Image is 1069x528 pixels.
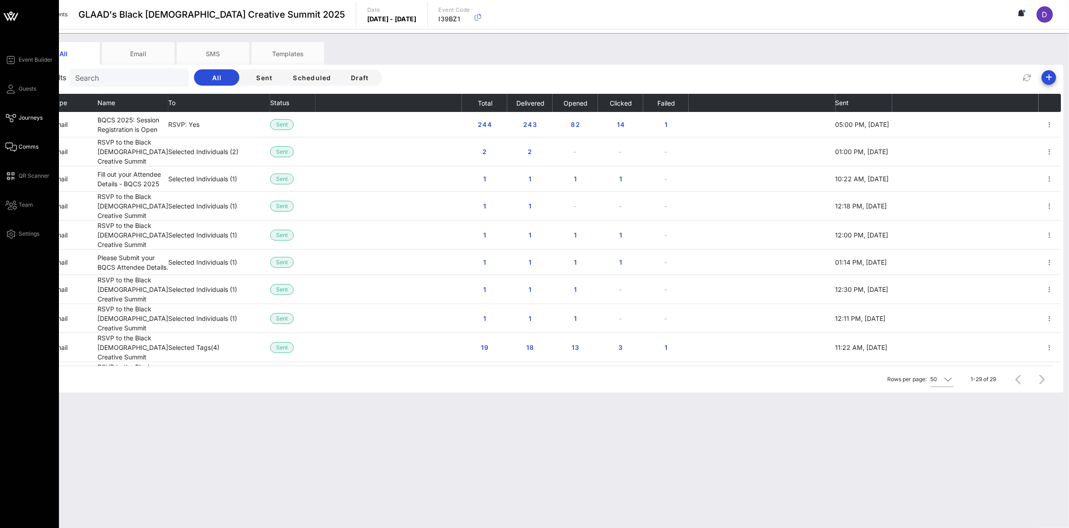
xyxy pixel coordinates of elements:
td: email [52,362,97,391]
button: 1 [606,227,635,243]
span: Status [270,99,289,107]
td: Selected Individuals (2) [168,137,270,166]
th: Sent [836,94,892,112]
span: Sent [836,99,849,107]
span: Guests [19,85,36,93]
td: email [52,221,97,250]
p: [DATE] - [DATE] [367,15,417,24]
span: 1 [568,175,583,183]
button: 1 [515,171,544,187]
td: email [52,192,97,221]
span: 1 [613,231,628,239]
span: 244 [477,121,492,128]
td: RSVP: Yes [168,112,270,137]
span: 1 [477,315,492,322]
a: Guests [5,83,36,94]
a: Comms [5,141,39,152]
button: 1 [561,281,590,298]
td: Selected Individuals (1) [168,221,270,250]
span: Clicked [609,99,632,107]
span: 1 [477,286,492,293]
span: 1 [523,175,537,183]
span: Sent [276,201,288,211]
span: 1 [568,315,583,322]
td: Selected Individuals (1) [168,362,270,391]
button: 1 [515,310,544,327]
td: Selected Individuals (1) [168,250,270,275]
span: GLAAD's Black [DEMOGRAPHIC_DATA] Creative Summit 2025 [78,8,345,21]
button: 1 [470,171,499,187]
button: 1 [515,227,544,243]
td: RSVP to the Black [DEMOGRAPHIC_DATA] Creative Summit [97,192,168,221]
button: 3 [606,339,635,356]
span: 10:22 AM, [DATE] [836,175,889,183]
span: 01:14 PM, [DATE] [836,258,887,266]
div: D [1037,6,1053,23]
span: Delivered [516,99,544,107]
button: 13 [561,339,590,356]
div: All [27,42,100,65]
span: Sent [276,147,288,157]
button: 1 [515,198,544,214]
th: Type [52,94,97,112]
a: Journeys [5,112,43,123]
span: 1 [523,258,537,266]
td: BQCS 2025: Session Registration is Open [97,112,168,137]
span: 1 [568,286,583,293]
span: Sent [276,285,288,295]
span: 1 [477,202,492,210]
td: RSVP to the Black [DEMOGRAPHIC_DATA] Creative Summit [97,333,168,362]
button: Failed [657,94,675,112]
span: Scheduled [292,74,331,82]
div: 50Rows per page: [931,372,954,387]
button: Total [477,94,492,112]
span: Comms [19,143,39,151]
button: Scheduled [289,69,335,86]
button: 19 [470,339,499,356]
button: 243 [515,116,544,133]
a: Team [5,199,33,210]
span: 01:00 PM, [DATE] [836,148,889,155]
div: 50 [931,375,938,383]
button: 2 [470,144,499,160]
td: email [52,137,97,166]
button: 14 [606,116,635,133]
span: Event Builder [19,56,53,64]
td: Please Submit your BQCS Attendee Details. [97,250,168,275]
span: 1 [568,258,583,266]
button: 1 [561,227,590,243]
button: 1 [561,254,590,271]
span: To [168,99,175,107]
span: Journeys [19,114,43,122]
a: Event Builder [5,54,53,65]
span: Failed [657,99,675,107]
td: Selected Individuals (1) [168,275,270,304]
span: 82 [568,121,583,128]
button: 1 [470,310,499,327]
th: Failed [643,94,689,112]
span: 1 [523,231,537,239]
div: 1-29 of 29 [971,375,996,383]
button: 1 [606,171,635,187]
span: 19 [477,344,492,351]
div: Templates [252,42,324,65]
span: 1 [613,175,628,183]
th: Name [97,94,168,112]
span: 2 [477,148,492,155]
span: 12:00 PM, [DATE] [836,231,889,239]
span: 14 [613,121,628,128]
span: Sent [276,257,288,267]
span: Sent [249,74,280,82]
span: 05:00 PM, [DATE] [836,121,889,128]
div: SMS [177,42,249,65]
span: Sent [276,230,288,240]
span: 1 [568,231,583,239]
span: 2 [523,148,537,155]
span: Type [52,99,67,107]
button: 1 [561,310,590,327]
td: RSVP to the Black [DEMOGRAPHIC_DATA] Creative Summit [97,221,168,250]
button: 18 [515,339,544,356]
span: QR Scanner [19,172,49,180]
span: 1 [659,344,673,351]
p: Date [367,5,417,15]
